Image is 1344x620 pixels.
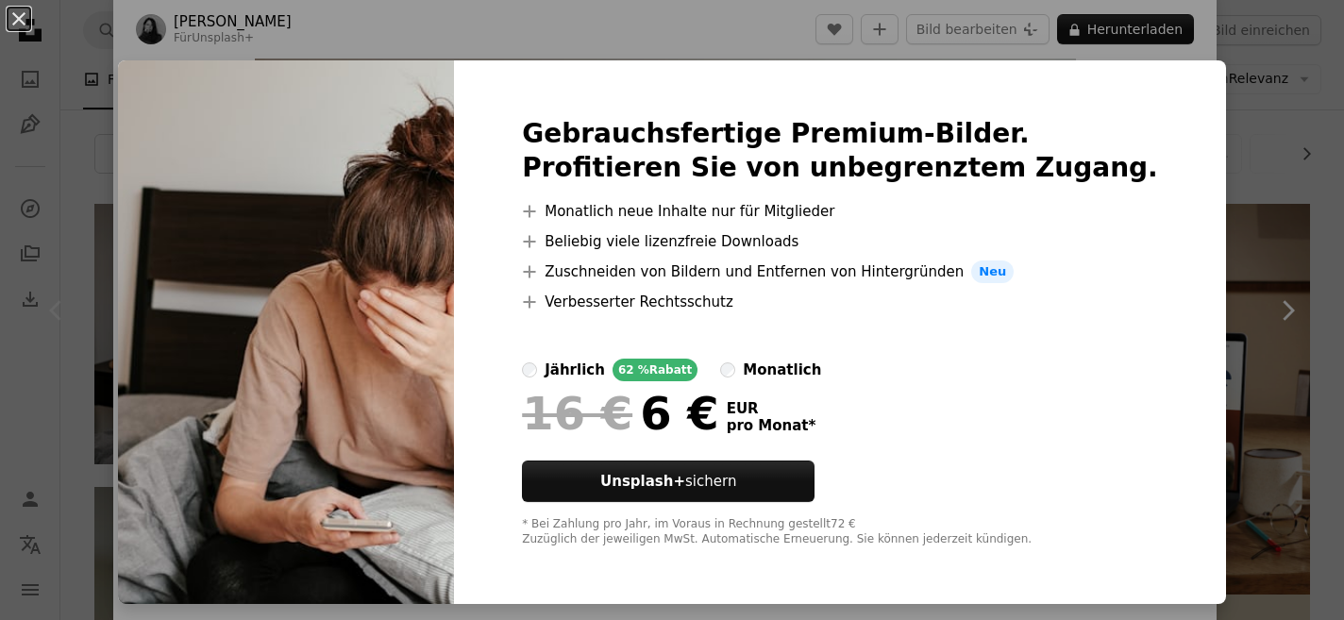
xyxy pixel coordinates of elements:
[522,291,1158,313] li: Verbesserter Rechtsschutz
[522,117,1158,185] h2: Gebrauchsfertige Premium-Bilder. Profitieren Sie von unbegrenztem Zugang.
[613,359,697,381] div: 62 % Rabatt
[522,517,1158,547] div: * Bei Zahlung pro Jahr, im Voraus in Rechnung gestellt 72 € Zuzüglich der jeweiligen MwSt. Automa...
[522,461,815,502] button: Unsplash+sichern
[522,362,537,377] input: jährlich62 %Rabatt
[727,417,816,434] span: pro Monat *
[600,473,685,490] strong: Unsplash+
[971,260,1014,283] span: Neu
[522,200,1158,223] li: Monatlich neue Inhalte nur für Mitglieder
[727,400,816,417] span: EUR
[743,359,821,381] div: monatlich
[522,260,1158,283] li: Zuschneiden von Bildern und Entfernen von Hintergründen
[118,60,454,604] img: premium_photo-1669635062579-30573dc1c51d
[522,389,718,438] div: 6 €
[522,230,1158,253] li: Beliebig viele lizenzfreie Downloads
[545,359,605,381] div: jährlich
[522,389,632,438] span: 16 €
[720,362,735,377] input: monatlich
